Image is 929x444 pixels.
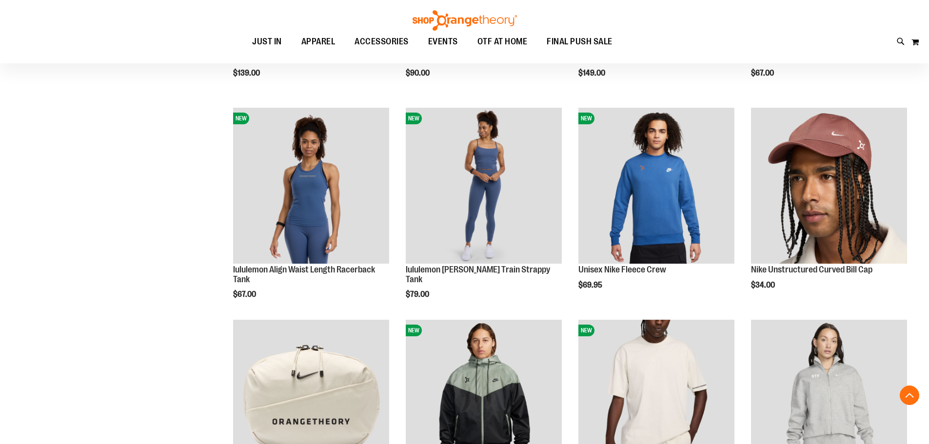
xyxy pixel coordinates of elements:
span: $79.00 [406,290,431,299]
span: NEW [406,325,422,336]
span: OTF AT HOME [477,31,528,53]
a: EVENTS [418,31,468,53]
span: NEW [233,113,249,124]
span: JUST IN [252,31,282,53]
span: $69.95 [578,281,604,290]
span: NEW [578,325,594,336]
img: lululemon Align Waist Length Racerback Tank [233,108,389,264]
span: $34.00 [751,281,776,290]
a: lululemon Wunder Train Strappy TankNEW [406,108,562,265]
a: FINAL PUSH SALE [537,31,622,53]
span: $149.00 [578,69,607,77]
span: $90.00 [406,69,431,77]
span: EVENTS [428,31,458,53]
span: ACCESSORIES [355,31,409,53]
a: Nike Unstructured Curved Bill Cap [751,108,907,265]
img: Shop Orangetheory [411,10,518,31]
a: ACCESSORIES [345,31,418,53]
a: JUST IN [242,31,292,53]
span: $67.00 [751,69,775,77]
div: product [228,103,394,324]
span: NEW [406,113,422,124]
img: lululemon Wunder Train Strappy Tank [406,108,562,264]
a: Nike Unstructured Curved Bill Cap [751,265,872,274]
span: FINAL PUSH SALE [547,31,613,53]
img: Nike Unstructured Curved Bill Cap [751,108,907,264]
span: $139.00 [233,69,261,77]
button: Back To Top [900,386,919,405]
a: APPAREL [292,31,345,53]
span: APPAREL [301,31,336,53]
a: lululemon [PERSON_NAME] Train Strappy Tank [406,265,550,284]
a: OTF AT HOME [468,31,537,53]
span: NEW [578,113,594,124]
div: product [573,103,739,314]
a: Unisex Nike Fleece Crew [578,265,666,274]
div: product [401,103,567,324]
span: $67.00 [233,290,257,299]
a: Unisex Nike Fleece CrewNEW [578,108,734,265]
img: Unisex Nike Fleece Crew [578,108,734,264]
a: lululemon Align Waist Length Racerback Tank [233,265,375,284]
a: lululemon Align Waist Length Racerback TankNEW [233,108,389,265]
div: product [746,103,912,314]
